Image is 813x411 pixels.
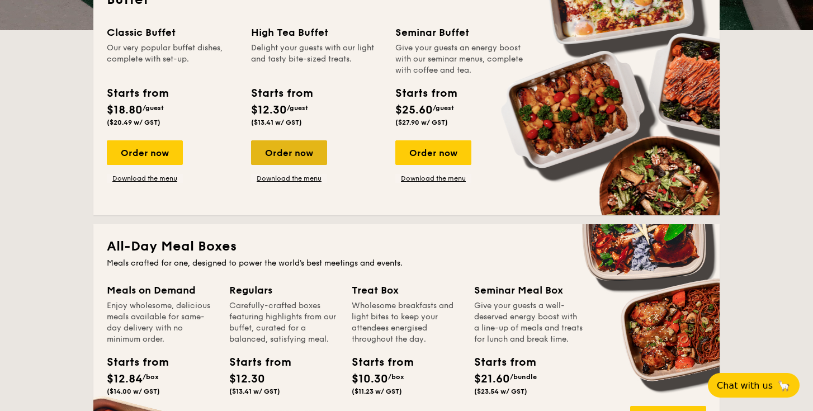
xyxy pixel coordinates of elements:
span: ($20.49 w/ GST) [107,119,160,126]
div: Order now [251,140,327,165]
span: ($11.23 w/ GST) [352,388,402,395]
span: Chat with us [717,380,773,391]
div: Starts from [251,85,312,102]
span: ($13.41 w/ GST) [229,388,280,395]
div: Starts from [229,354,280,371]
span: $21.60 [474,372,510,386]
span: /box [388,373,404,381]
div: Meals on Demand [107,282,216,298]
span: /guest [143,104,164,112]
div: Give your guests a well-deserved energy boost with a line-up of meals and treats for lunch and br... [474,300,583,345]
span: $10.30 [352,372,388,386]
a: Download the menu [251,174,327,183]
div: Starts from [107,354,157,371]
div: High Tea Buffet [251,25,382,40]
div: Regulars [229,282,338,298]
span: ($23.54 w/ GST) [474,388,527,395]
div: Seminar Buffet [395,25,526,40]
div: Seminar Meal Box [474,282,583,298]
a: Download the menu [107,174,183,183]
span: $25.60 [395,103,433,117]
div: Order now [395,140,471,165]
span: /bundle [510,373,537,381]
div: Treat Box [352,282,461,298]
div: Starts from [107,85,168,102]
button: Chat with us🦙 [708,373,800,398]
div: Order now [107,140,183,165]
span: $12.30 [251,103,287,117]
div: Starts from [395,85,456,102]
span: ($27.90 w/ GST) [395,119,448,126]
div: Enjoy wholesome, delicious meals available for same-day delivery with no minimum order. [107,300,216,345]
div: Meals crafted for one, designed to power the world's best meetings and events. [107,258,706,269]
div: Give your guests an energy boost with our seminar menus, complete with coffee and tea. [395,42,526,76]
div: Our very popular buffet dishes, complete with set-up. [107,42,238,76]
div: Starts from [474,354,524,371]
div: Wholesome breakfasts and light bites to keep your attendees energised throughout the day. [352,300,461,345]
span: $12.84 [107,372,143,386]
div: Delight your guests with our light and tasty bite-sized treats. [251,42,382,76]
span: $12.30 [229,372,265,386]
span: /box [143,373,159,381]
span: /guest [433,104,454,112]
span: 🦙 [777,379,791,392]
span: ($13.41 w/ GST) [251,119,302,126]
div: Carefully-crafted boxes featuring highlights from our buffet, curated for a balanced, satisfying ... [229,300,338,345]
span: /guest [287,104,308,112]
span: $18.80 [107,103,143,117]
span: ($14.00 w/ GST) [107,388,160,395]
a: Download the menu [395,174,471,183]
div: Starts from [352,354,402,371]
h2: All-Day Meal Boxes [107,238,706,256]
div: Classic Buffet [107,25,238,40]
